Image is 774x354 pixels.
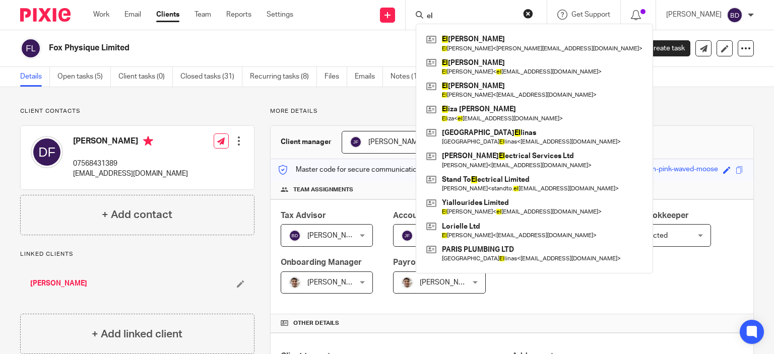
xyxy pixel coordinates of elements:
[20,107,254,115] p: Client contacts
[270,107,754,115] p: More details
[278,165,452,175] p: Master code for secure communications and files
[20,67,50,87] a: Details
[355,67,383,87] a: Emails
[20,38,41,59] img: svg%3E
[307,279,363,286] span: [PERSON_NAME]
[401,276,413,289] img: PXL_20240409_141816916.jpg
[102,207,172,223] h4: + Add contact
[143,136,153,146] i: Primary
[727,7,743,23] img: svg%3E
[289,276,301,289] img: PXL_20240409_141816916.jpg
[293,319,339,327] span: Other details
[420,279,475,286] span: [PERSON_NAME]
[267,10,293,20] a: Settings
[627,232,668,239] span: Not selected
[180,67,242,87] a: Closed tasks (31)
[625,164,718,176] div: letterman-pink-waved-moose
[281,137,332,147] h3: Client manager
[281,258,362,266] span: Onboarding Manager
[632,40,690,56] a: Create task
[666,10,722,20] p: [PERSON_NAME]
[118,67,173,87] a: Client tasks (0)
[426,12,517,21] input: Search
[523,9,533,19] button: Clear
[226,10,251,20] a: Reports
[281,211,326,220] span: Tax Advisor
[49,43,503,53] h2: Fox Physique Limited
[293,186,353,194] span: Team assignments
[307,232,363,239] span: [PERSON_NAME]
[350,136,362,148] img: svg%3E
[57,67,111,87] a: Open tasks (5)
[30,278,87,289] a: [PERSON_NAME]
[393,258,456,266] span: Payroll Manager
[391,67,427,87] a: Notes (1)
[393,211,437,220] span: Accountant
[73,159,188,169] p: 07568431389
[571,11,610,18] span: Get Support
[325,67,347,87] a: Files
[73,136,188,149] h4: [PERSON_NAME]
[73,169,188,179] p: [EMAIL_ADDRESS][DOMAIN_NAME]
[93,10,109,20] a: Work
[31,136,63,168] img: svg%3E
[619,211,689,220] span: Client Bookkeeper
[20,250,254,258] p: Linked clients
[250,67,317,87] a: Recurring tasks (8)
[124,10,141,20] a: Email
[156,10,179,20] a: Clients
[20,8,71,22] img: Pixie
[289,230,301,242] img: svg%3E
[368,138,424,146] span: [PERSON_NAME]
[92,326,182,342] h4: + Add linked client
[401,230,413,242] img: svg%3E
[195,10,211,20] a: Team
